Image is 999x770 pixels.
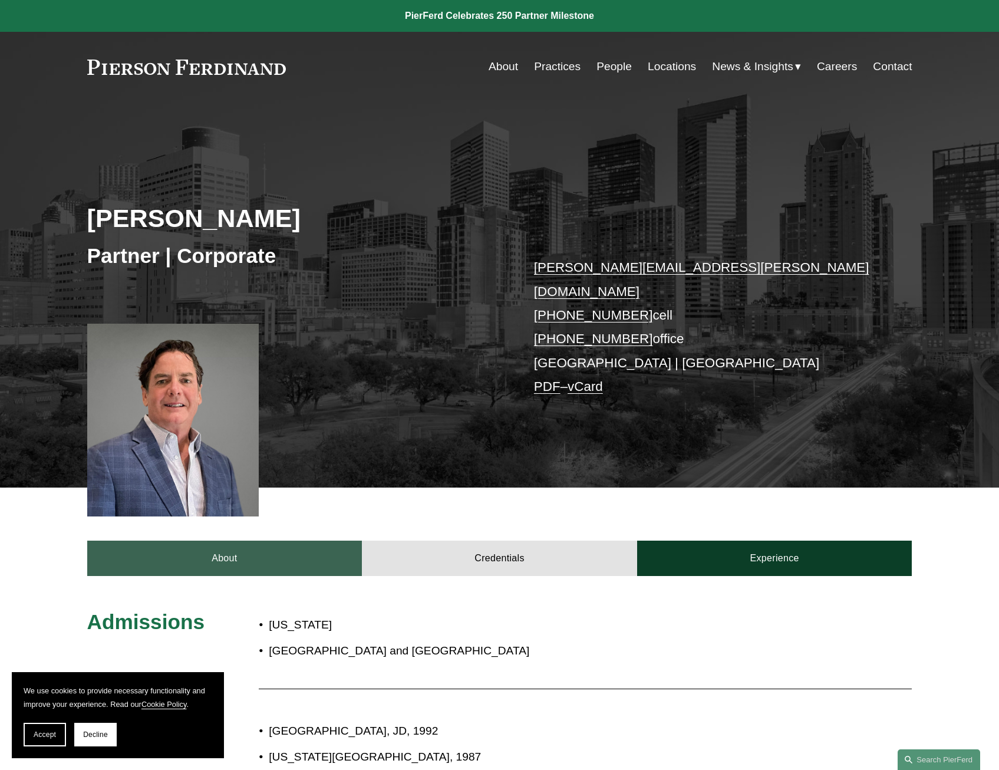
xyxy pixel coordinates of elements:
h3: Partner | Corporate [87,243,500,269]
a: Contact [873,55,912,78]
span: Accept [34,730,56,739]
a: About [87,541,362,576]
p: We use cookies to provide necessary functionality and improve your experience. Read our . [24,684,212,711]
a: PDF [534,379,561,394]
a: People [596,55,632,78]
p: cell office [GEOGRAPHIC_DATA] | [GEOGRAPHIC_DATA] – [534,256,878,399]
a: [PHONE_NUMBER] [534,331,653,346]
a: Cookie Policy [141,700,187,709]
a: folder dropdown [712,55,801,78]
span: Decline [83,730,108,739]
a: [PHONE_NUMBER] [534,308,653,323]
a: Search this site [898,749,980,770]
p: [US_STATE][GEOGRAPHIC_DATA], 1987 [269,747,809,768]
a: Careers [817,55,857,78]
span: Admissions [87,610,205,633]
button: Decline [74,723,117,746]
a: Practices [534,55,581,78]
span: News & Insights [712,57,793,77]
section: Cookie banner [12,672,224,758]
a: Experience [637,541,912,576]
a: Credentials [362,541,637,576]
h2: [PERSON_NAME] [87,203,500,233]
a: About [489,55,518,78]
p: [GEOGRAPHIC_DATA] and [GEOGRAPHIC_DATA] [269,641,568,662]
p: [US_STATE] [269,615,568,636]
a: vCard [568,379,603,394]
button: Accept [24,723,66,746]
a: [PERSON_NAME][EMAIL_ADDRESS][PERSON_NAME][DOMAIN_NAME] [534,260,869,298]
p: [GEOGRAPHIC_DATA], JD, 1992 [269,721,809,742]
a: Locations [648,55,696,78]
